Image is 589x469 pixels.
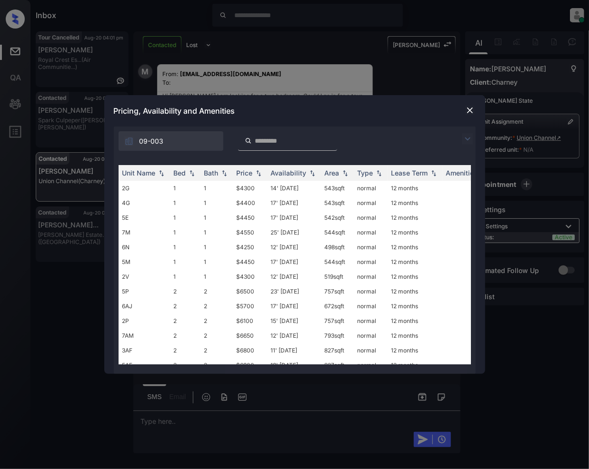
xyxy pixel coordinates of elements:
td: 1 [200,210,233,225]
td: 827 sqft [321,358,354,372]
div: Amenities [446,169,478,177]
td: $4250 [233,240,267,254]
td: 19' [DATE] [267,358,321,372]
td: 1 [170,225,200,240]
td: 2 [200,313,233,328]
td: $4300 [233,181,267,195]
td: normal [354,195,388,210]
td: normal [354,269,388,284]
td: normal [354,343,388,358]
td: 2 [200,358,233,372]
td: $5700 [233,299,267,313]
td: 12 months [388,343,442,358]
div: Unit Name [122,169,156,177]
td: 15' [DATE] [267,313,321,328]
td: $6100 [233,313,267,328]
div: Availability [271,169,307,177]
td: normal [354,225,388,240]
img: sorting [340,170,350,176]
td: 1 [170,269,200,284]
td: 17' [DATE] [267,254,321,269]
div: Bed [174,169,186,177]
td: 2P [119,313,170,328]
td: 5E [119,210,170,225]
td: $4450 [233,210,267,225]
td: 542 sqft [321,210,354,225]
td: 2G [119,181,170,195]
td: 12 months [388,254,442,269]
td: 1 [200,181,233,195]
td: 5P [119,284,170,299]
div: Lease Term [391,169,428,177]
td: 2 [170,299,200,313]
img: sorting [187,170,197,176]
td: 12 months [388,210,442,225]
td: normal [354,284,388,299]
td: 2 [200,299,233,313]
td: 3AF [119,343,170,358]
td: 12 months [388,225,442,240]
td: 2 [200,328,233,343]
td: $6900 [233,358,267,372]
td: 543 sqft [321,195,354,210]
td: $6800 [233,343,267,358]
td: $6500 [233,284,267,299]
td: 544 sqft [321,225,354,240]
td: $4550 [233,225,267,240]
td: 12 months [388,358,442,372]
td: 544 sqft [321,254,354,269]
td: 2 [200,343,233,358]
td: 12' [DATE] [267,269,321,284]
td: 12 months [388,181,442,195]
td: 6N [119,240,170,254]
td: 2 [170,343,200,358]
td: 498 sqft [321,240,354,254]
td: 2 [200,284,233,299]
td: normal [354,358,388,372]
td: 12 months [388,328,442,343]
td: 12 months [388,240,442,254]
td: 672 sqft [321,299,354,313]
div: Type [358,169,373,177]
div: Area [325,169,339,177]
td: 12 months [388,284,442,299]
td: 1 [170,254,200,269]
img: icon-zuma [245,137,252,145]
td: 12 months [388,269,442,284]
td: 1 [200,225,233,240]
img: sorting [308,170,317,176]
td: 519 sqft [321,269,354,284]
td: 2 [170,313,200,328]
td: 6AJ [119,299,170,313]
img: sorting [374,170,384,176]
td: 23' [DATE] [267,284,321,299]
td: $4450 [233,254,267,269]
img: sorting [429,170,439,176]
td: 7M [119,225,170,240]
div: Price [237,169,253,177]
img: close [465,106,475,115]
td: normal [354,181,388,195]
td: $4300 [233,269,267,284]
td: 4G [119,195,170,210]
td: 14' [DATE] [267,181,321,195]
div: Pricing, Availability and Amenities [104,95,485,127]
td: normal [354,299,388,313]
td: 12 months [388,313,442,328]
td: 2 [170,328,200,343]
td: normal [354,328,388,343]
td: $6650 [233,328,267,343]
td: 2 [170,358,200,372]
td: $4400 [233,195,267,210]
td: 1 [170,240,200,254]
td: 1 [170,210,200,225]
td: 17' [DATE] [267,195,321,210]
td: 12 months [388,195,442,210]
img: icon-zuma [462,133,473,145]
td: 7AM [119,328,170,343]
td: 12' [DATE] [267,240,321,254]
td: 2 [170,284,200,299]
td: 17' [DATE] [267,299,321,313]
td: 1 [200,269,233,284]
td: 1 [200,195,233,210]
